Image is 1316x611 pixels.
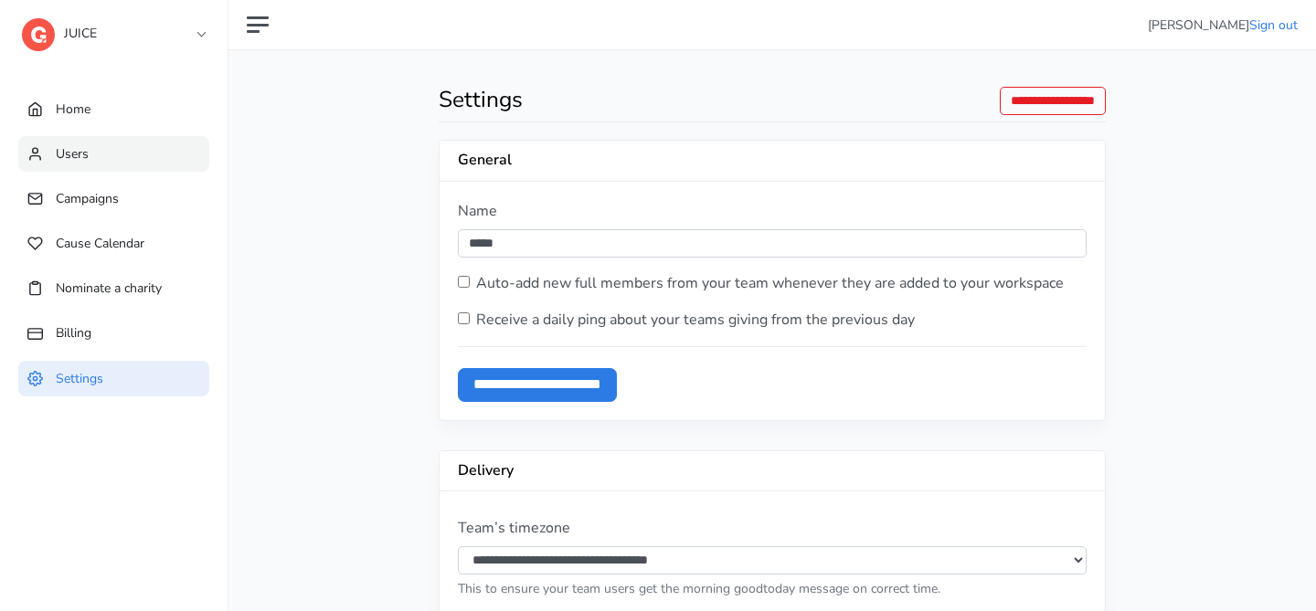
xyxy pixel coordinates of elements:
[18,361,209,396] a: Settings
[458,579,1087,598] p: This to ensure your team users get the morning goodtoday message on correct time.
[458,517,570,539] label: Team’s timezone
[18,91,209,127] a: Home
[458,152,772,169] h5: General
[18,315,209,351] a: Billing
[56,369,103,386] span: Settings
[1148,16,1298,35] li: [PERSON_NAME]
[476,272,1064,294] label: Auto-add new full members from your team whenever they are added to your workspace
[56,145,89,163] span: Users
[56,190,119,207] span: Campaigns
[458,462,772,479] h5: Delivery
[18,181,209,216] a: Campaigns
[56,235,144,252] span: Cause Calendar
[458,200,497,222] label: Name
[22,18,55,51] img: logo-dashboard-4662da770dd4bea1a8774357aa970c5cb092b4650ab114813ae74da458e76571.svg
[476,309,915,331] label: Receive a daily ping about your teams giving from the previous day
[1249,16,1298,34] a: Sign out
[56,324,91,342] span: Billing
[56,100,90,118] span: Home
[18,136,209,172] a: Users
[439,87,1106,113] h2: Settings
[18,226,209,261] a: Cause Calendar
[56,279,162,297] span: Nominate a charity
[22,13,205,46] a: JUICE
[18,270,209,306] a: Nominate a charity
